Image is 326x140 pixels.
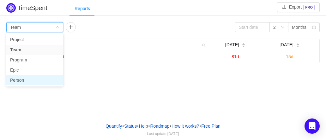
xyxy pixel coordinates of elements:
i: icon: caret-up [296,42,299,44]
div: Months [292,22,306,32]
span: • [170,124,171,129]
li: Program [6,55,63,65]
button: Free Plan [201,121,221,131]
div: Open Intercom Messenger [305,118,320,134]
span: • [148,124,150,129]
li: Person [6,75,63,85]
div: Reports [69,2,95,16]
i: icon: search [199,39,208,51]
div: Team [10,22,21,32]
a: Status [124,121,137,131]
div: Sort [296,42,300,47]
input: Start date [235,22,270,32]
a: Roadmap [150,121,170,131]
span: [DATE] [167,131,179,136]
h2: TimeSpent [17,4,47,11]
button: How it works? [171,121,199,131]
i: icon: caret-down [242,45,245,47]
li: Team [6,45,63,55]
li: Project [6,35,63,45]
span: • [199,124,201,129]
i: icon: calendar [312,25,316,30]
li: Epic [6,65,63,75]
img: Quantify logo [6,3,16,13]
span: • [122,124,124,129]
span: Last update: [147,131,179,136]
a: Quantify [105,121,122,131]
span: • [137,124,139,129]
span: 15d [286,54,293,59]
span: [DATE] [225,41,239,48]
div: 2 [273,22,276,32]
i: icon: caret-down [296,45,299,47]
i: icon: down [281,25,285,30]
button: icon: downloadExportPRO [277,2,320,12]
span: [DATE] [280,41,293,48]
i: icon: down [56,25,59,30]
td: Connect Development [18,51,208,63]
span: 81d [232,54,239,59]
button: icon: plus [66,22,76,32]
div: Sort [242,42,245,47]
i: icon: caret-up [242,42,245,44]
a: Help [139,121,148,131]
